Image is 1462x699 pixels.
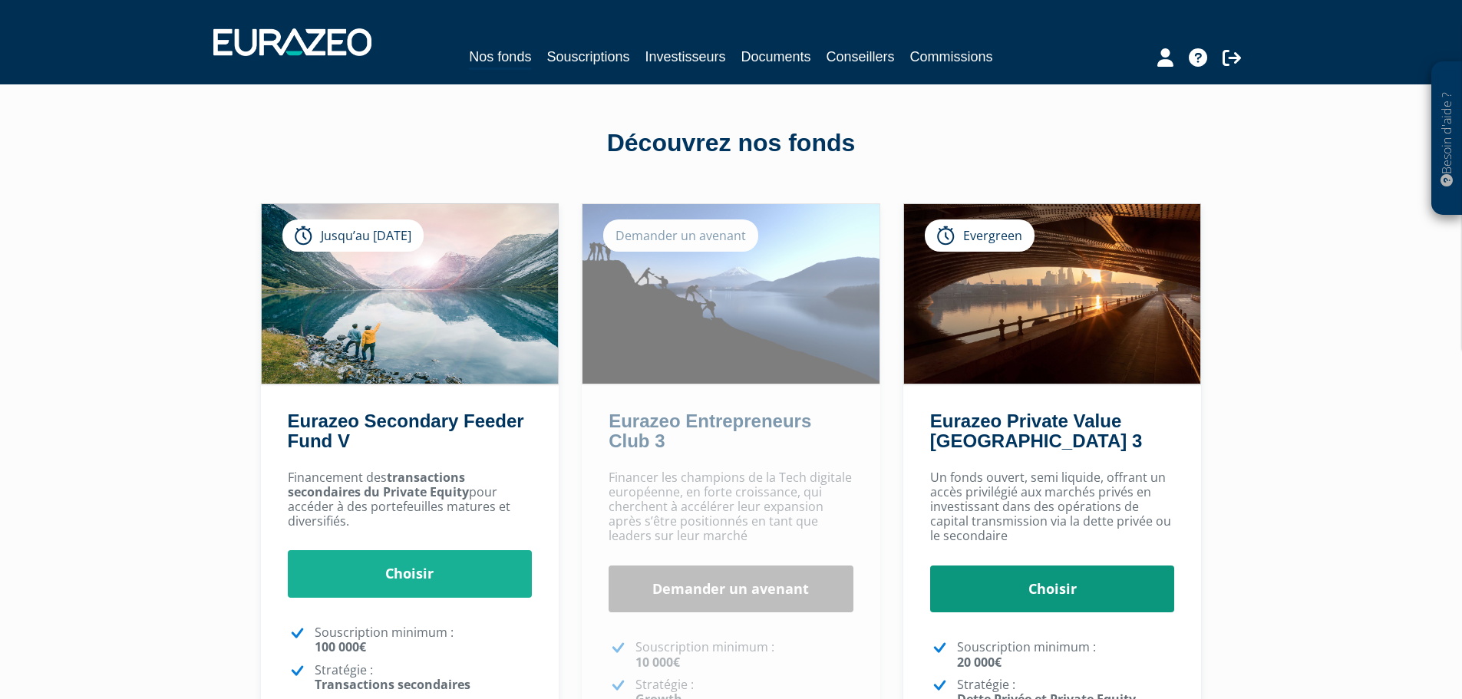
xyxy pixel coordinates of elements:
div: Jusqu’au [DATE] [282,219,424,252]
a: Demander un avenant [609,565,853,613]
strong: 100 000€ [315,638,366,655]
div: Demander un avenant [603,219,758,252]
p: Besoin d'aide ? [1438,70,1456,208]
strong: 20 000€ [957,654,1002,671]
a: Eurazeo Secondary Feeder Fund V [288,410,524,451]
a: Choisir [930,565,1175,613]
p: Un fonds ouvert, semi liquide, offrant un accès privilégié aux marchés privés en investissant dan... [930,470,1175,544]
strong: transactions secondaires du Private Equity [288,469,469,500]
img: Eurazeo Private Value Europe 3 [904,204,1201,384]
a: Nos fonds [469,46,531,70]
p: Souscription minimum : [635,640,853,669]
img: 1732889491-logotype_eurazeo_blanc_rvb.png [213,28,371,56]
a: Souscriptions [546,46,629,68]
strong: Transactions secondaires [315,676,470,693]
a: Choisir [288,550,533,598]
p: Souscription minimum : [315,625,533,654]
p: Financer les champions de la Tech digitale européenne, en forte croissance, qui cherchent à accél... [609,470,853,544]
a: Eurazeo Entrepreneurs Club 3 [609,410,811,451]
p: Financement des pour accéder à des portefeuilles matures et diversifiés. [288,470,533,529]
img: Eurazeo Secondary Feeder Fund V [262,204,559,384]
a: Conseillers [827,46,895,68]
p: Souscription minimum : [957,640,1175,669]
img: Eurazeo Entrepreneurs Club 3 [582,204,880,384]
a: Documents [741,46,811,68]
div: Découvrez nos fonds [294,126,1169,161]
strong: 10 000€ [635,654,680,671]
a: Commissions [910,46,993,68]
div: Evergreen [925,219,1035,252]
a: Eurazeo Private Value [GEOGRAPHIC_DATA] 3 [930,410,1142,451]
a: Investisseurs [645,46,725,68]
p: Stratégie : [315,663,533,692]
